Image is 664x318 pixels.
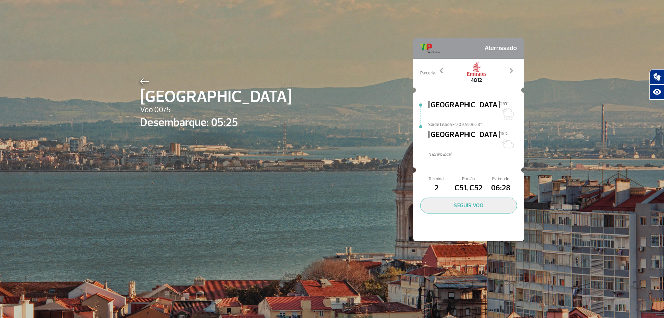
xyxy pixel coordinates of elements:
span: 4812 [466,76,487,84]
span: [GEOGRAPHIC_DATA] [428,129,500,151]
span: 06:28 [485,182,517,194]
span: Parceria: [420,70,436,76]
span: C51, C52 [452,182,485,194]
span: Terminal [420,176,452,182]
span: Portão [452,176,485,182]
span: 18°C [500,131,508,136]
span: [GEOGRAPHIC_DATA] [140,84,292,109]
span: 26°C [500,101,509,107]
button: Abrir recursos assistivos. [649,84,664,100]
span: Voo 0075 [140,104,292,116]
img: Sol com muitas nuvens [500,137,514,151]
img: Sol e Chuva [500,107,514,121]
span: *Horáro local [428,151,524,158]
span: [GEOGRAPHIC_DATA] [428,99,500,121]
button: SEGUIR VOO [420,198,517,213]
button: Abrir tradutor de língua de sinais. [649,69,664,84]
span: 2 [420,182,452,194]
span: Sai de Lisboa Fr/09 às 06:28* [428,121,524,126]
span: Estimado [485,176,517,182]
div: Plugin de acessibilidade da Hand Talk. [649,69,664,100]
span: Aterrissado [485,42,517,55]
span: Desembarque: 05:25 [140,114,292,131]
